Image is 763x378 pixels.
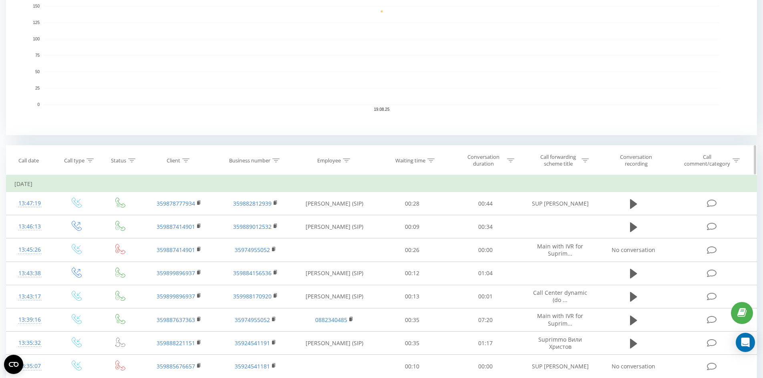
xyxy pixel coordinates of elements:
div: Employee [317,157,341,164]
td: 00:35 [376,332,449,355]
td: 00:44 [449,192,522,215]
div: 13:39:16 [14,312,45,328]
a: 359988170920 [233,292,272,300]
div: 13:46:13 [14,219,45,234]
div: Call forwarding scheme title [537,154,580,167]
a: 359899896937 [157,292,195,300]
td: SUP [PERSON_NAME] [522,192,598,215]
div: 13:45:26 [14,242,45,258]
a: 359887414901 [157,246,195,254]
text: 125 [33,20,40,25]
div: 13:35:32 [14,335,45,351]
td: 00:26 [376,238,449,262]
td: 00:35 [376,308,449,332]
text: 75 [35,53,40,58]
text: 50 [35,70,40,74]
td: Suprimmo Вили Христов [522,332,598,355]
a: 359878777934 [157,200,195,207]
td: 01:04 [449,262,522,285]
a: 359899896937 [157,269,195,277]
div: 13:47:19 [14,196,45,211]
td: 00:10 [376,355,449,378]
div: Waiting time [395,157,425,164]
text: 19.08.25 [374,107,390,112]
div: Business number [229,157,270,164]
td: 00:13 [376,285,449,308]
td: SUP [PERSON_NAME] [522,355,598,378]
td: 00:28 [376,192,449,215]
div: 13:43:17 [14,289,45,304]
div: Call type [64,157,85,164]
a: 0882340485 [315,316,347,324]
span: Main with IVR for Suprim... [537,312,583,327]
td: [PERSON_NAME] (SIP) [294,192,376,215]
td: 00:34 [449,215,522,238]
td: [PERSON_NAME] (SIP) [294,215,376,238]
td: 00:12 [376,262,449,285]
div: Conversation duration [462,154,505,167]
a: 35924541181 [235,362,270,370]
a: 359887637363 [157,316,195,324]
div: 13:35:07 [14,358,45,374]
a: 35974955052 [235,246,270,254]
a: 35974955052 [235,316,270,324]
text: 100 [33,37,40,41]
td: [PERSON_NAME] (SIP) [294,262,376,285]
a: 359887414901 [157,223,195,230]
span: Call Center dynamic (do ... [533,289,587,304]
td: [PERSON_NAME] (SIP) [294,285,376,308]
a: 359889012532 [233,223,272,230]
div: 13:43:38 [14,266,45,281]
div: Client [167,157,180,164]
div: Call comment/category [684,154,731,167]
text: 25 [35,86,40,90]
a: 35924541191 [235,339,270,347]
text: 150 [33,4,40,8]
span: No conversation [612,246,655,254]
td: 01:17 [449,332,522,355]
button: Open CMP widget [4,355,23,374]
td: [DATE] [6,176,757,192]
div: Status [111,157,126,164]
div: Call date [18,157,39,164]
a: 359882812939 [233,200,272,207]
div: Open Intercom Messenger [736,333,755,352]
span: Main with IVR for Suprim... [537,242,583,257]
td: [PERSON_NAME] (SIP) [294,332,376,355]
span: No conversation [612,362,655,370]
text: 0 [37,102,40,107]
td: 00:01 [449,285,522,308]
a: 359888221151 [157,339,195,347]
a: 359884156536 [233,269,272,277]
div: Conversation recording [610,154,662,167]
td: 00:00 [449,238,522,262]
a: 359885676657 [157,362,195,370]
td: 07:20 [449,308,522,332]
td: 00:09 [376,215,449,238]
td: 00:00 [449,355,522,378]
